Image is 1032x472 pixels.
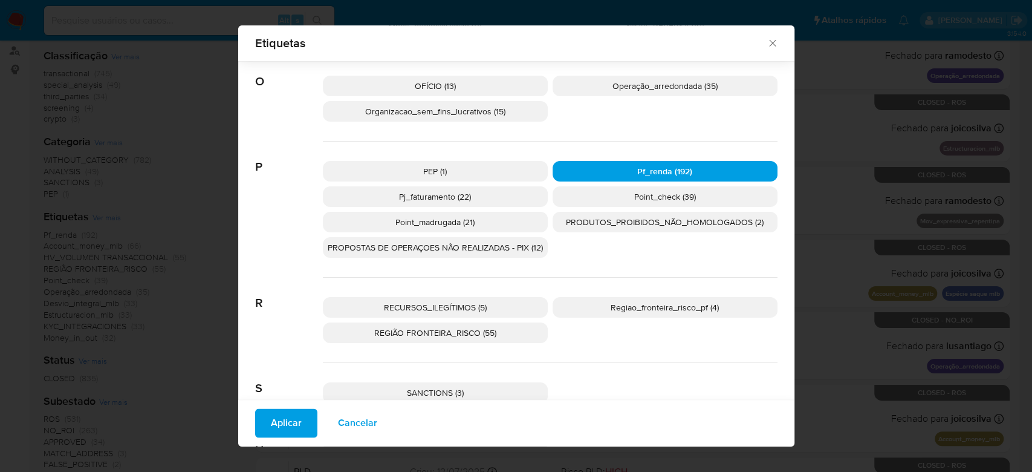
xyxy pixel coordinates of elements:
span: Pj_faturamento (22) [399,191,471,203]
span: Aplicar [271,410,302,437]
div: Pj_faturamento (22) [323,186,548,207]
span: PEP (1) [423,165,447,177]
span: SANCTIONS (3) [407,387,464,399]
div: PRODUTOS_PROIBIDOS_NÃO_HOMOLOGADOS (2) [553,212,777,232]
span: S [255,363,323,396]
span: REGIÃO FRONTEIRA_RISCO (55) [374,327,496,339]
span: Organizacao_sem_fins_lucrativos (15) [365,105,505,117]
span: O [255,56,323,89]
div: OFÍCIO (13) [323,76,548,96]
button: Aplicar [255,409,317,438]
div: Point_madrugada (21) [323,212,548,232]
span: Point_madrugada (21) [395,216,475,228]
span: Pf_renda (192) [637,165,692,177]
span: Regiao_fronteira_risco_pf (4) [611,301,719,313]
div: Regiao_fronteira_risco_pf (4) [553,297,777,318]
div: PEP (1) [323,161,548,182]
span: Operação_arredondada (35) [612,80,718,92]
div: SANCTIONS (3) [323,382,548,403]
span: R [255,278,323,310]
div: RECURSOS_ILEGÍTIMOS (5) [323,297,548,318]
button: Fechar [767,37,777,48]
div: Point_check (39) [553,186,777,207]
div: Pf_renda (192) [553,161,777,182]
span: Cancelar [338,410,377,437]
span: OFÍCIO (13) [415,80,456,92]
span: P [255,142,323,174]
span: Etiquetas [255,37,767,49]
div: REGIÃO FRONTEIRA_RISCO (55) [323,323,548,343]
span: RECURSOS_ILEGÍTIMOS (5) [384,301,487,313]
div: Organizacao_sem_fins_lucrativos (15) [323,101,548,122]
span: Point_check (39) [634,191,696,203]
span: PROPOSTAS DE OPERAÇOES NÃO REALIZADAS - PIX (12) [328,241,543,254]
div: PROPOSTAS DE OPERAÇOES NÃO REALIZADAS - PIX (12) [323,237,548,258]
div: Operação_arredondada (35) [553,76,777,96]
span: PRODUTOS_PROIBIDOS_NÃO_HOMOLOGADOS (2) [566,216,764,228]
button: Cancelar [322,409,393,438]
